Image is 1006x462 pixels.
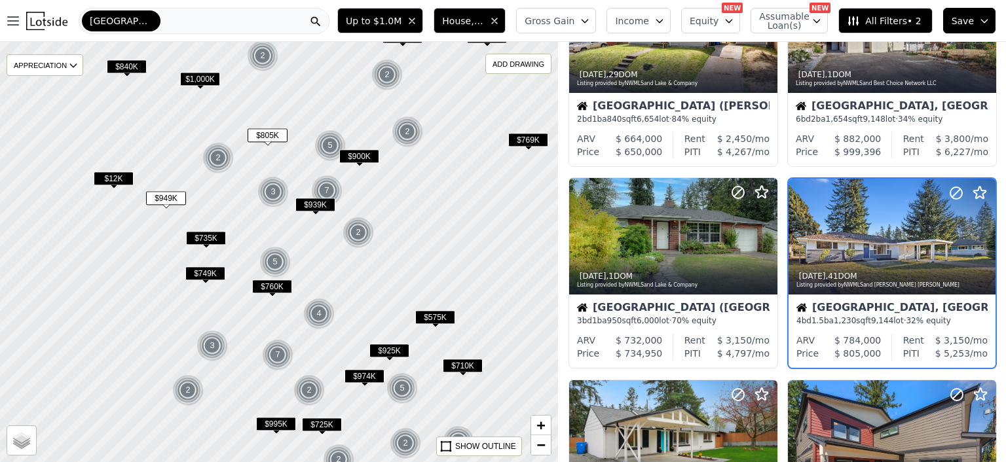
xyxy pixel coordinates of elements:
span: $ 5,253 [935,348,970,359]
span: $974K [345,369,384,383]
div: 3 [257,176,289,207]
button: Income [606,8,671,33]
button: Gross Gain [516,8,596,33]
div: Listing provided by NWMLS and [PERSON_NAME] [PERSON_NAME] [796,281,989,289]
div: Price [796,347,819,360]
div: /mo [705,132,770,145]
div: , 29 DOM [577,69,771,80]
div: , 1 DOM [577,271,771,281]
img: g1.png [293,374,326,406]
div: $840K [107,60,147,79]
div: 7 [311,175,343,206]
span: 6,654 [637,115,659,124]
span: 1,654 [826,115,848,124]
button: Up to $1.0M [337,8,423,33]
span: $925K [369,344,409,357]
div: PITI [684,145,701,158]
div: $949K [146,191,186,210]
span: $749K [185,266,225,280]
div: 3 bd 1 ba sqft lot · 70% equity [577,315,770,326]
div: [GEOGRAPHIC_DATA], [GEOGRAPHIC_DATA] [796,101,988,114]
div: PITI [903,347,920,360]
div: PITI [684,347,701,360]
div: $575K [415,310,455,329]
span: $ 999,396 [834,147,881,157]
div: $925K [369,344,409,363]
div: Rent [684,132,705,145]
img: g1.png [259,246,291,277]
div: 5 [386,372,418,404]
span: $900K [339,149,379,163]
span: $575K [415,310,455,324]
div: 4 bd 1.5 ba sqft lot · 32% equity [796,315,988,326]
div: 7 [262,339,293,370]
img: g1.png [172,374,204,406]
span: $725K [302,418,342,431]
img: g1.png [390,427,422,459]
div: 6 bd 2 ba sqft lot · 34% equity [796,114,988,124]
img: g1.png [303,298,335,329]
img: g1.png [392,116,424,147]
span: $12K [94,171,134,185]
div: $749K [185,266,225,285]
time: 2025-08-07 19:39 [580,70,606,79]
div: $735K [186,231,226,250]
img: House [577,101,587,111]
div: Price [796,145,818,158]
span: $ 805,000 [834,348,881,359]
img: g1.png [314,130,346,161]
div: 5 [259,246,291,277]
div: ADD DRAWING [486,54,551,73]
span: $ 4,797 [717,348,752,359]
div: $725K [302,418,342,436]
div: [GEOGRAPHIC_DATA], [GEOGRAPHIC_DATA] [796,302,988,315]
span: $805K [248,128,288,142]
img: g1.png [262,339,294,370]
time: 2025-08-05 23:20 [799,272,826,281]
span: $ 3,150 [717,335,752,346]
span: $769K [508,133,548,147]
div: Listing provided by NWMLS and Best Choice Network LLC [796,80,990,88]
div: APPRECIATION [7,54,83,76]
span: $939K [295,198,335,211]
a: [DATE],1DOMListing provided byNWMLSand Lake & CompanyHouse[GEOGRAPHIC_DATA] ([GEOGRAPHIC_DATA])3b... [568,177,777,370]
button: All Filters• 2 [838,8,932,33]
span: $ 3,150 [935,335,970,346]
span: Equity [690,14,718,27]
img: g1.png [247,40,279,71]
span: $735K [186,231,226,245]
div: [GEOGRAPHIC_DATA] ([GEOGRAPHIC_DATA]) [577,302,770,315]
div: 3 [443,425,474,457]
span: $899K [467,29,507,43]
a: Layers [7,426,36,455]
div: Rent [903,132,924,145]
div: /mo [701,347,770,360]
span: $ 732,000 [616,335,662,346]
div: $760K [252,279,292,298]
img: House [796,302,807,313]
img: g1.png [386,372,419,404]
span: $ 784,000 [834,335,881,346]
button: Equity [681,8,740,33]
button: Save [943,8,996,33]
a: [DATE],41DOMListing provided byNWMLSand [PERSON_NAME] [PERSON_NAME]House[GEOGRAPHIC_DATA], [GEOGR... [787,177,996,370]
div: 2 [293,374,325,406]
span: 950 [607,316,622,325]
img: g1.png [443,425,475,457]
span: House, Multifamily [442,14,484,27]
span: $949K [146,191,186,205]
img: House [796,101,806,111]
span: $ 664,000 [616,133,662,144]
button: Assumable Loan(s) [751,8,828,33]
span: 9,144 [871,316,893,325]
span: $ 734,950 [616,348,662,359]
div: 2 [390,427,421,459]
div: 2 [202,142,234,173]
div: 2 [371,59,403,90]
span: $760K [252,279,292,293]
div: $939K [295,198,335,217]
time: 2025-08-06 00:00 [580,272,606,281]
div: 3 [196,330,228,361]
span: Up to $1.0M [346,14,401,27]
div: NEW [722,3,743,13]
